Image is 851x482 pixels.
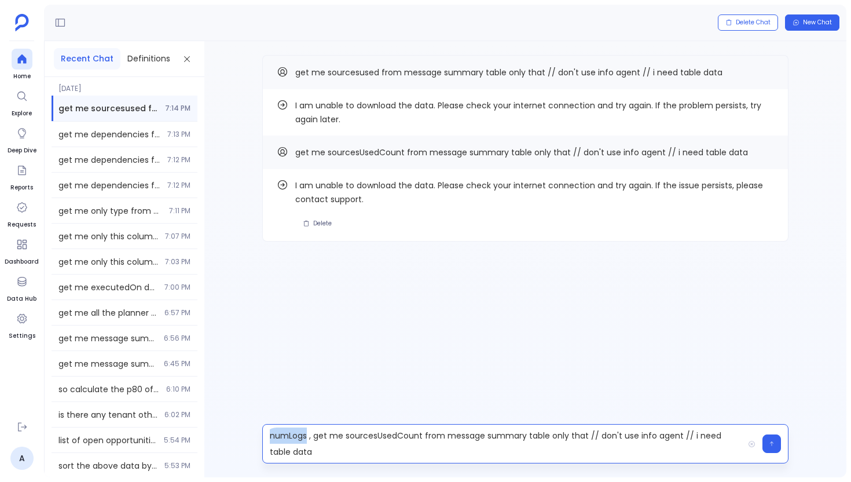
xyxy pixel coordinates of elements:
span: 6:56 PM [164,334,190,343]
span: so calculate the p80 of the latency for planner [58,384,159,395]
a: Deep Dive [8,123,36,155]
button: New Chat [785,14,839,31]
span: get me dependencies from message summary table only that [58,180,160,191]
button: Definitions [120,48,177,70]
span: Explore [12,109,32,118]
span: get me only type from message summary table [58,205,162,217]
span: get me message summary data including all the columns [58,333,157,344]
span: 6:10 PM [166,385,190,394]
span: sort the above data by billing city [58,460,157,472]
span: Requests [8,220,36,229]
span: is there any tenant other then MADHUTST2 [58,409,157,421]
span: I am unable to download the data. Please check your internet connection and try again. If the iss... [295,178,774,206]
span: 6:02 PM [164,410,190,419]
img: petavue logo [15,14,29,31]
a: Reports [10,160,33,192]
span: 7:11 PM [169,206,190,216]
span: Settings [9,331,35,341]
span: 7:13 PM [167,130,190,139]
a: Home [12,49,32,81]
a: Data Hub [7,271,36,304]
span: Home [12,72,32,81]
span: 7:12 PM [167,155,190,165]
p: numLogs , get me sourcesUsedCount from message summary table only that // don't use info agent //... [263,428,743,460]
button: Delete Chat [718,14,778,31]
span: 7:03 PM [165,257,190,266]
span: 7:00 PM [164,283,190,292]
button: Delete [295,216,339,232]
span: Dashboard [5,257,39,266]
span: Deep Dive [8,146,36,155]
span: New Chat [803,19,832,27]
span: 7:07 PM [165,232,190,241]
span: get me sourcesused from message summary table only that // don't use info agent // i need table data [295,67,722,78]
span: Reports [10,183,33,192]
span: 5:53 PM [164,461,190,470]
span: get me dependencies from message summary table only that // don't use info agent [58,154,160,166]
span: get me only this column from executedon message summary [58,231,158,242]
span: Data Hub [7,294,36,304]
span: 7:14 PM [165,104,190,113]
span: 6:45 PM [164,359,190,368]
a: A [10,447,34,470]
span: get me sourcesused from message summary table only that // don't use info agent // i need table data [58,103,158,114]
button: Recent Chat [54,48,120,70]
span: list of open opportunities [58,434,157,446]
span: get me dependencies from message summary table only that // don't use info agent // i need table ... [58,129,160,140]
span: get me executedOn data from llm summary table [58,282,157,293]
span: get me all the planner llm call details [58,307,157,319]
span: Delete Chat [736,19,771,27]
span: get me message summary data important columns [58,358,157,370]
span: get me sourcesUsedCount from message summary table only that // don't use info agent // i need ta... [295,147,748,158]
a: Settings [9,308,35,341]
span: 7:12 PM [167,181,190,190]
a: Explore [12,86,32,118]
span: 6:57 PM [164,308,190,317]
span: get me only this column from tenantId message summary [58,256,158,268]
a: Requests [8,197,36,229]
span: [DATE] [52,77,197,93]
a: Dashboard [5,234,39,266]
span: Delete [313,220,332,228]
span: 5:54 PM [164,436,190,445]
span: I am unable to download the data. Please check your internet connection and try again. If the pro... [295,98,774,126]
